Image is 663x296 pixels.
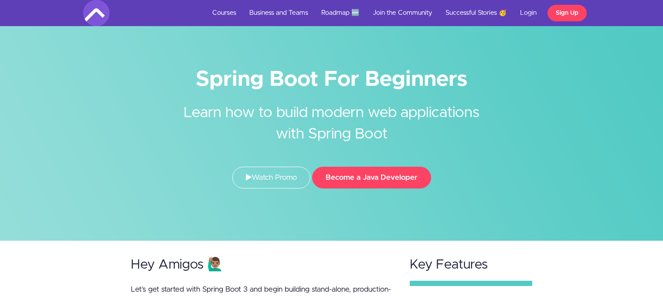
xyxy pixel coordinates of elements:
[131,258,393,272] h2: Hey Amigos 🙋🏽‍♂️
[83,70,580,89] h1: Spring Boot For Beginners
[312,167,431,188] button: Become a Java Developer
[410,258,533,272] h2: Key Features
[232,167,310,188] a: Watch Promo
[547,5,587,21] a: Sign Up
[168,89,495,145] h2: Learn how to build modern web applications with Spring Boot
